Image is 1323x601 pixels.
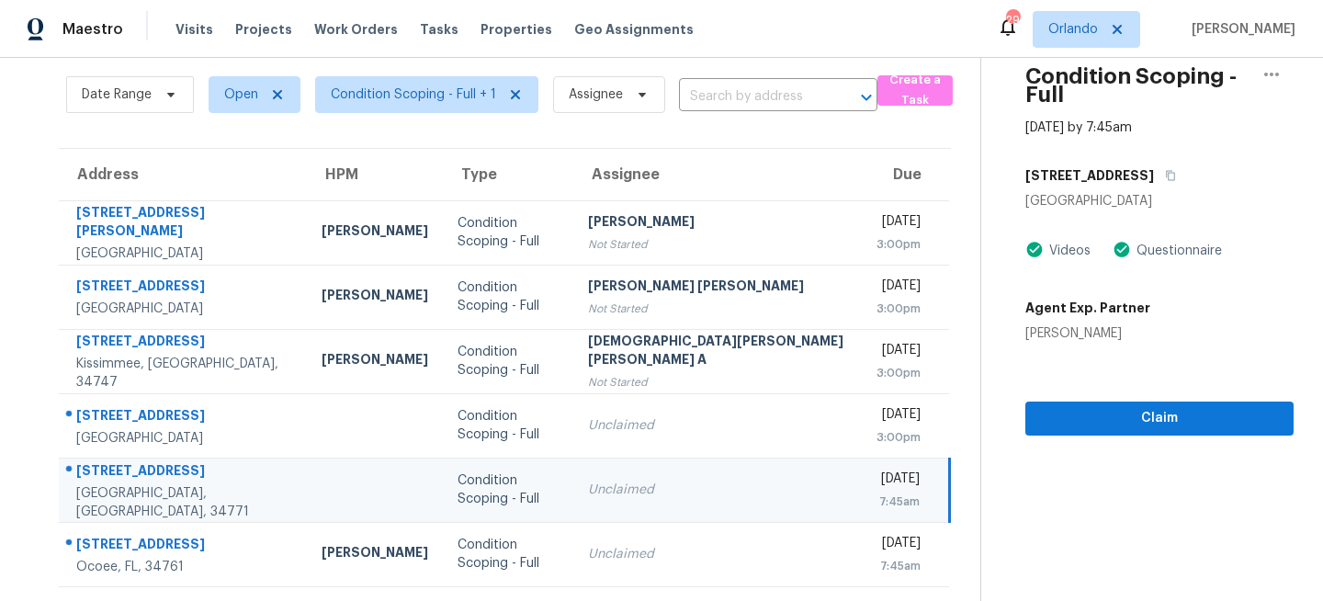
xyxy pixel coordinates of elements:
[588,212,847,235] div: [PERSON_NAME]
[876,235,921,254] div: 3:00pm
[76,300,292,318] div: [GEOGRAPHIC_DATA]
[876,212,921,235] div: [DATE]
[887,70,944,112] span: Create a Task
[420,23,458,36] span: Tasks
[82,85,152,104] span: Date Range
[76,244,292,263] div: [GEOGRAPHIC_DATA]
[458,471,559,508] div: Condition Scoping - Full
[76,535,292,558] div: [STREET_ADDRESS]
[1025,324,1150,343] div: [PERSON_NAME]
[458,536,559,573] div: Condition Scoping - Full
[458,214,559,251] div: Condition Scoping - Full
[876,341,921,364] div: [DATE]
[1025,192,1294,210] div: [GEOGRAPHIC_DATA]
[331,85,496,104] span: Condition Scoping - Full + 1
[588,300,847,318] div: Not Started
[1025,67,1249,104] h2: Condition Scoping - Full
[1025,166,1154,185] h5: [STREET_ADDRESS]
[76,484,292,521] div: [GEOGRAPHIC_DATA], [GEOGRAPHIC_DATA], 34771
[1025,402,1294,436] button: Claim
[876,277,921,300] div: [DATE]
[588,481,847,499] div: Unclaimed
[175,20,213,39] span: Visits
[235,20,292,39] span: Projects
[1025,299,1150,317] h5: Agent Exp. Partner
[1044,242,1091,260] div: Videos
[322,221,428,244] div: [PERSON_NAME]
[876,534,921,557] div: [DATE]
[876,557,921,575] div: 7:45am
[1025,240,1044,259] img: Artifact Present Icon
[876,300,921,318] div: 3:00pm
[569,85,623,104] span: Assignee
[76,203,292,244] div: [STREET_ADDRESS][PERSON_NAME]
[877,75,953,106] button: Create a Task
[574,20,694,39] span: Geo Assignments
[1131,242,1222,260] div: Questionnaire
[458,407,559,444] div: Condition Scoping - Full
[1113,240,1131,259] img: Artifact Present Icon
[314,20,398,39] span: Work Orders
[322,543,428,566] div: [PERSON_NAME]
[1040,407,1279,430] span: Claim
[1184,20,1295,39] span: [PERSON_NAME]
[224,85,258,104] span: Open
[76,277,292,300] div: [STREET_ADDRESS]
[876,405,921,428] div: [DATE]
[588,416,847,435] div: Unclaimed
[1006,11,1019,29] div: 29
[588,373,847,391] div: Not Started
[588,332,847,373] div: [DEMOGRAPHIC_DATA][PERSON_NAME] [PERSON_NAME] A
[588,545,847,563] div: Unclaimed
[307,149,443,200] th: HPM
[76,429,292,448] div: [GEOGRAPHIC_DATA]
[76,558,292,576] div: Ocoee, FL, 34761
[76,461,292,484] div: [STREET_ADDRESS]
[76,406,292,429] div: [STREET_ADDRESS]
[458,278,559,315] div: Condition Scoping - Full
[876,493,920,511] div: 7:45am
[322,350,428,373] div: [PERSON_NAME]
[862,149,949,200] th: Due
[876,364,921,382] div: 3:00pm
[588,235,847,254] div: Not Started
[876,470,920,493] div: [DATE]
[573,149,862,200] th: Assignee
[876,428,921,447] div: 3:00pm
[322,286,428,309] div: [PERSON_NAME]
[59,149,307,200] th: Address
[679,83,826,111] input: Search by address
[458,343,559,380] div: Condition Scoping - Full
[76,332,292,355] div: [STREET_ADDRESS]
[76,355,292,391] div: Kissimmee, [GEOGRAPHIC_DATA], 34747
[443,149,573,200] th: Type
[481,20,552,39] span: Properties
[1025,119,1132,137] div: [DATE] by 7:45am
[62,20,123,39] span: Maestro
[1048,20,1098,39] span: Orlando
[588,277,847,300] div: [PERSON_NAME] [PERSON_NAME]
[854,85,879,110] button: Open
